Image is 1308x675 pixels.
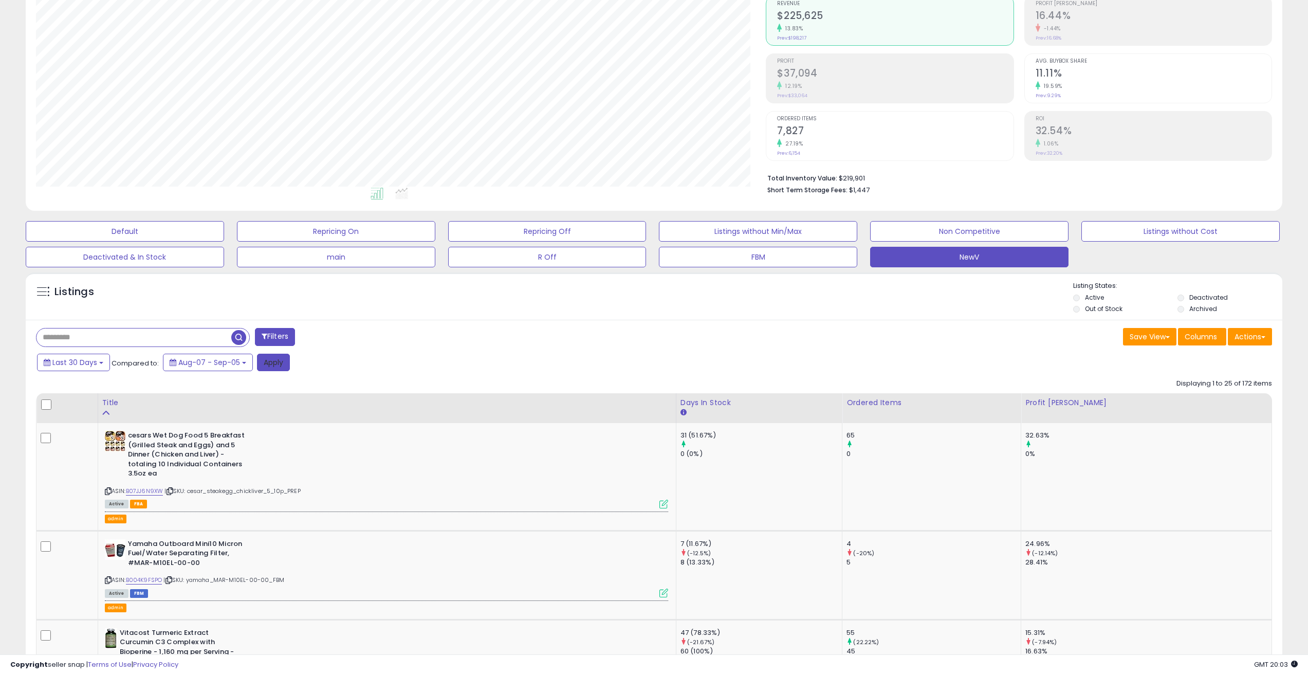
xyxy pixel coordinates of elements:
b: cesars Wet Dog Food 5 Breakfast (Grilled Steak and Eggs) and 5 Dinner (Chicken and Liver) - total... [128,431,253,481]
strong: Copyright [10,660,48,669]
div: ASIN: [105,539,668,596]
small: 1.06% [1040,140,1059,148]
img: 61DC3XRwkNL._SL40_.jpg [105,431,125,451]
button: Repricing On [237,221,435,242]
a: B004K9FSPO [126,576,162,585]
span: 2025-10-6 20:03 GMT [1254,660,1298,669]
small: (22.22%) [853,638,879,646]
button: Columns [1178,328,1226,345]
div: Ordered Items [846,397,1017,408]
h2: 32.54% [1036,125,1272,139]
span: Avg. Buybox Share [1036,59,1272,64]
span: Ordered Items [777,116,1013,122]
div: 32.63% [1025,431,1272,440]
small: (-20%) [853,549,874,557]
div: Profit [PERSON_NAME] [1025,397,1267,408]
small: Prev: 32.20% [1036,150,1062,156]
button: main [237,247,435,267]
small: Prev: 16.68% [1036,35,1061,41]
img: 41hitF6jwdL._SL40_.jpg [105,539,125,560]
span: Last 30 Days [52,357,97,368]
h2: 11.11% [1036,67,1272,81]
a: Terms of Use [88,660,132,669]
span: $1,447 [849,185,870,195]
span: Aug-07 - Sep-05 [178,357,240,368]
div: Displaying 1 to 25 of 172 items [1176,379,1272,389]
a: Privacy Policy [133,660,178,669]
p: Listing States: [1073,281,1282,291]
a: B07JJ6N9XW [126,487,163,496]
button: R Off [448,247,647,267]
span: | SKU: cesar_steakegg_chickliver_5_10p_PREP [164,487,300,495]
button: Repricing Off [448,221,647,242]
button: admin [105,515,126,523]
button: Listings without Min/Max [659,221,857,242]
div: 0 [846,449,1021,459]
small: Prev: $33,064 [777,93,807,99]
h2: $37,094 [777,67,1013,81]
span: ROI [1036,116,1272,122]
div: 4 [846,539,1021,549]
label: Active [1085,293,1104,302]
div: 0 (0%) [680,449,842,459]
div: 28.41% [1025,558,1272,567]
div: 65 [846,431,1021,440]
b: Yamaha Outboard Mini10 Micron Fuel/Water Separating Filter, #MAR-M10EL-00-00 [128,539,253,571]
button: Apply [257,354,290,371]
h5: Listings [54,285,94,299]
small: 13.83% [782,25,803,32]
div: Days In Stock [680,397,838,408]
button: Last 30 Days [37,354,110,371]
button: NewV [870,247,1068,267]
b: Short Term Storage Fees: [767,186,848,194]
button: FBM [659,247,857,267]
small: Prev: 6,154 [777,150,800,156]
small: -1.44% [1040,25,1061,32]
label: Archived [1189,304,1217,313]
span: FBM [130,589,149,598]
div: 24.96% [1025,539,1272,549]
span: Compared to: [112,358,159,368]
small: 12.19% [782,82,802,90]
span: Columns [1185,332,1217,342]
div: 15.31% [1025,628,1272,637]
small: Days In Stock. [680,408,687,417]
span: All listings currently available for purchase on Amazon [105,589,128,598]
div: 7 (11.67%) [680,539,842,549]
span: Revenue [777,1,1013,7]
button: Non Competitive [870,221,1068,242]
h2: $225,625 [777,10,1013,24]
span: FBA [130,500,148,508]
button: Actions [1228,328,1272,345]
div: 31 (51.67%) [680,431,842,440]
button: Save View [1123,328,1176,345]
small: (-12.5%) [687,549,711,557]
span: Profit [777,59,1013,64]
span: Profit [PERSON_NAME] [1036,1,1272,7]
button: Default [26,221,224,242]
button: Listings without Cost [1081,221,1280,242]
small: (-12.14%) [1032,549,1058,557]
div: 8 (13.33%) [680,558,842,567]
label: Out of Stock [1085,304,1122,313]
button: Aug-07 - Sep-05 [163,354,253,371]
div: Title [102,397,672,408]
div: 0% [1025,449,1272,459]
div: 47 (78.33%) [680,628,842,637]
small: 27.19% [782,140,803,148]
small: Prev: 9.29% [1036,93,1061,99]
div: 55 [846,628,1021,637]
button: Filters [255,328,295,346]
span: All listings currently available for purchase on Amazon [105,500,128,508]
div: ASIN: [105,431,668,507]
h2: 16.44% [1036,10,1272,24]
h2: 7,827 [777,125,1013,139]
small: (-7.94%) [1032,638,1057,646]
small: 19.59% [1040,82,1062,90]
b: Total Inventory Value: [767,174,837,183]
div: 5 [846,558,1021,567]
div: seller snap | | [10,660,178,670]
li: $219,901 [767,171,1264,184]
img: 51-vAx5B68L._SL40_.jpg [105,628,117,649]
label: Deactivated [1189,293,1228,302]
